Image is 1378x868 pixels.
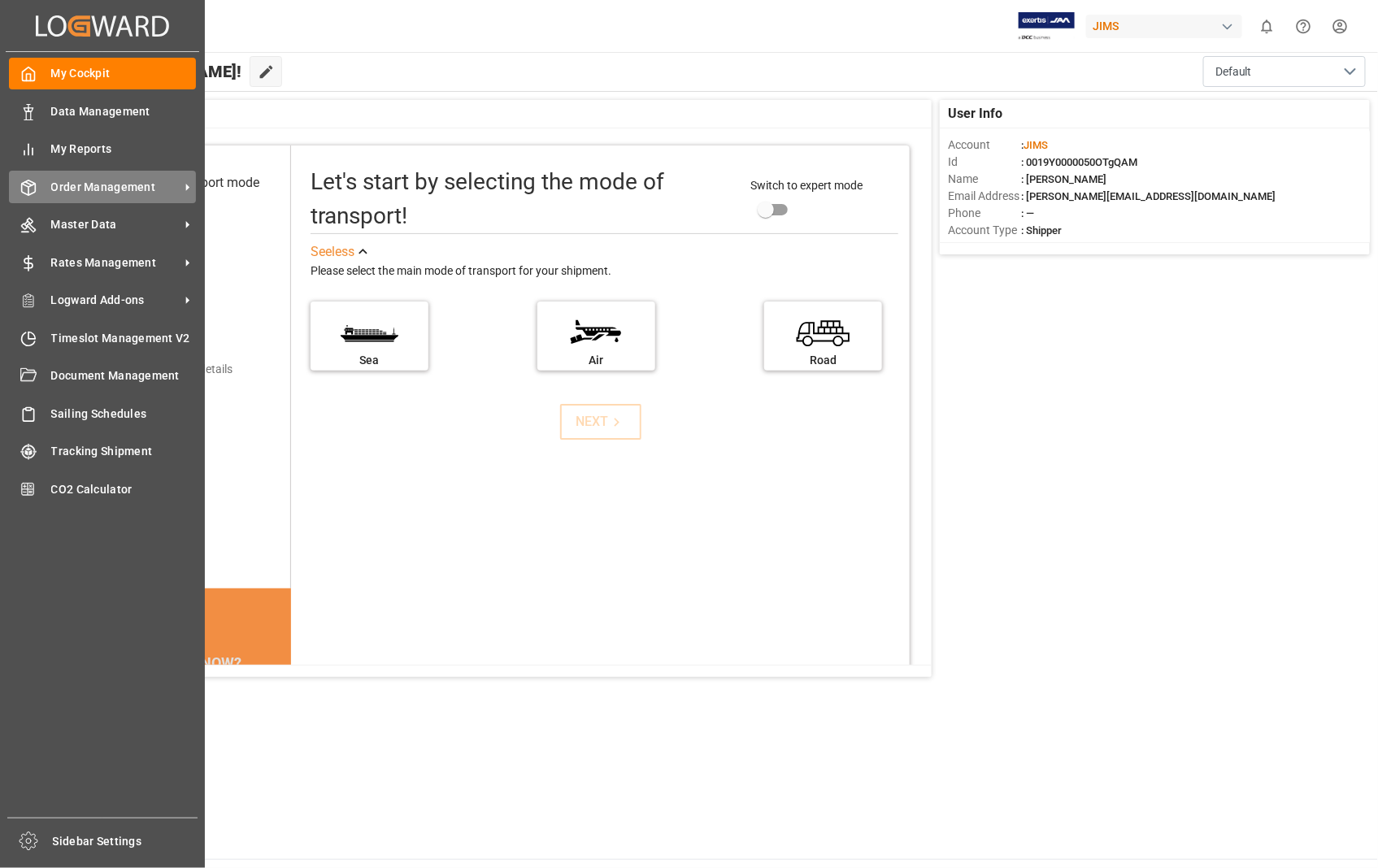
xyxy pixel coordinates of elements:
[51,406,197,423] span: Sailing Schedules
[750,179,863,192] span: Switch to expert mode
[948,137,1021,154] span: Account
[1021,139,1048,151] span: :
[51,179,180,196] span: Order Management
[51,254,180,271] span: Rates Management
[311,165,734,233] div: Let's start by selecting the mode of transport!
[1021,156,1137,168] span: : 0019Y0000050OTgQAM
[772,352,874,369] div: Road
[51,141,197,158] span: My Reports
[51,443,197,460] span: Tracking Shipment
[9,360,196,392] a: Document Management
[9,397,196,429] a: Sailing Schedules
[1024,139,1048,151] span: JIMS
[1021,173,1106,185] span: : [PERSON_NAME]
[948,188,1021,205] span: Email Address
[948,205,1021,222] span: Phone
[1021,190,1276,202] span: : [PERSON_NAME][EMAIL_ADDRESS][DOMAIN_NAME]
[1285,8,1322,45] button: Help Center
[9,133,196,165] a: My Reports
[948,154,1021,171] span: Id
[51,103,197,120] span: Data Management
[9,436,196,467] a: Tracking Shipment
[1019,12,1075,41] img: Exertis%20JAM%20-%20Email%20Logo.jpg_1722504956.jpg
[51,216,180,233] span: Master Data
[51,367,197,384] span: Document Management
[1086,11,1249,41] button: JIMS
[576,412,625,432] div: NEXT
[546,352,647,369] div: Air
[948,104,1002,124] span: User Info
[1215,63,1252,80] span: Default
[1249,8,1285,45] button: show 0 new notifications
[1021,224,1062,237] span: : Shipper
[1086,15,1242,38] div: JIMS
[560,404,641,440] button: NEXT
[51,481,197,498] span: CO2 Calculator
[319,352,420,369] div: Sea
[9,95,196,127] a: Data Management
[9,473,196,505] a: CO2 Calculator
[51,330,197,347] span: Timeslot Management V2
[9,322,196,354] a: Timeslot Management V2
[131,361,233,378] div: Add shipping details
[53,833,198,850] span: Sidebar Settings
[51,292,180,309] span: Logward Add-ons
[1203,56,1366,87] button: open menu
[9,58,196,89] a: My Cockpit
[1021,207,1034,219] span: : —
[948,222,1021,239] span: Account Type
[948,171,1021,188] span: Name
[311,242,354,262] div: See less
[51,65,197,82] span: My Cockpit
[311,262,899,281] div: Please select the main mode of transport for your shipment.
